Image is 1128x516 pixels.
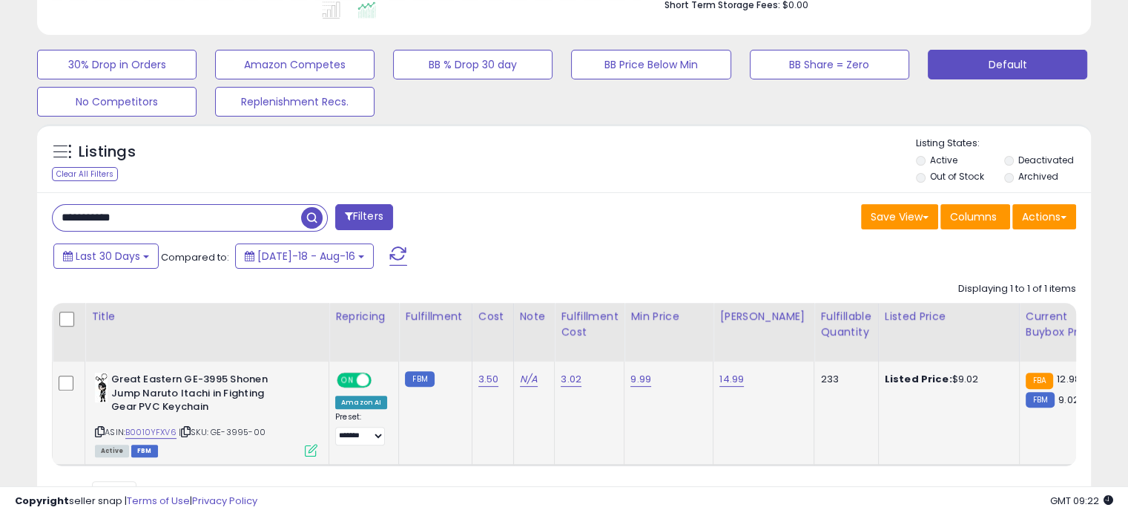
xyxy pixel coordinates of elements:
div: seller snap | | [15,494,257,509]
div: ASIN: [95,373,317,455]
a: N/A [520,372,538,387]
img: 31JfRJXBeDL._SL40_.jpg [95,373,108,402]
div: Cost [478,309,507,324]
label: Archived [1017,170,1058,183]
div: Current Buybox Price [1026,309,1102,340]
label: Out of Stock [930,170,984,183]
h5: Listings [79,142,136,163]
label: Active [930,154,957,166]
div: Title [91,309,323,324]
a: 3.50 [478,372,499,387]
span: | SKU: GE-3995-00 [179,426,265,438]
div: [PERSON_NAME] [719,309,808,324]
button: BB % Drop 30 day [393,50,553,79]
button: Actions [1012,204,1076,229]
strong: Copyright [15,494,69,508]
a: 9.99 [630,372,651,387]
div: Listed Price [885,309,1013,324]
span: FBM [131,445,158,457]
button: [DATE]-18 - Aug-16 [235,244,374,269]
div: Fulfillment Cost [561,309,618,340]
b: Listed Price: [885,372,952,386]
div: Amazon AI [335,396,387,409]
div: 233 [820,373,866,386]
button: Filters [335,204,393,230]
div: Min Price [630,309,707,324]
small: FBM [405,371,434,387]
button: Amazon Competes [215,50,375,79]
span: ON [338,374,357,387]
button: BB Share = Zero [750,50,909,79]
div: Repricing [335,309,392,324]
span: 12.98 [1057,372,1081,386]
div: Fulfillment [405,309,465,324]
div: $9.02 [885,373,1008,386]
div: Displaying 1 to 1 of 1 items [958,282,1076,296]
button: Replenishment Recs. [215,87,375,117]
span: Compared to: [161,250,229,264]
button: BB Price Below Min [571,50,730,79]
span: [DATE]-18 - Aug-16 [257,249,355,264]
span: All listings currently available for purchase on Amazon [95,445,129,457]
button: Save View [861,204,938,229]
button: 30% Drop in Orders [37,50,197,79]
small: FBM [1026,392,1055,408]
div: Note [520,309,549,324]
div: Preset: [335,412,387,445]
div: Fulfillable Quantity [820,309,871,340]
span: Last 30 Days [76,249,140,264]
b: Great Eastern GE-3995 Shonen Jump Naruto Itachi in Fighting Gear PVC Keychain [111,373,291,418]
span: 9.02 [1058,393,1079,407]
small: FBA [1026,373,1053,389]
p: Listing States: [916,137,1091,151]
label: Deactivated [1017,154,1073,166]
a: B0010YFXV6 [125,426,177,439]
a: 3.02 [561,372,581,387]
button: Columns [940,204,1010,229]
button: Last 30 Days [53,244,159,269]
span: Columns [950,209,997,224]
div: Clear All Filters [52,167,118,181]
a: 14.99 [719,372,744,387]
a: Terms of Use [127,494,190,508]
a: Privacy Policy [192,494,257,508]
span: OFF [369,374,393,387]
button: Default [928,50,1087,79]
button: No Competitors [37,87,197,117]
span: 2025-09-17 09:22 GMT [1050,494,1113,508]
